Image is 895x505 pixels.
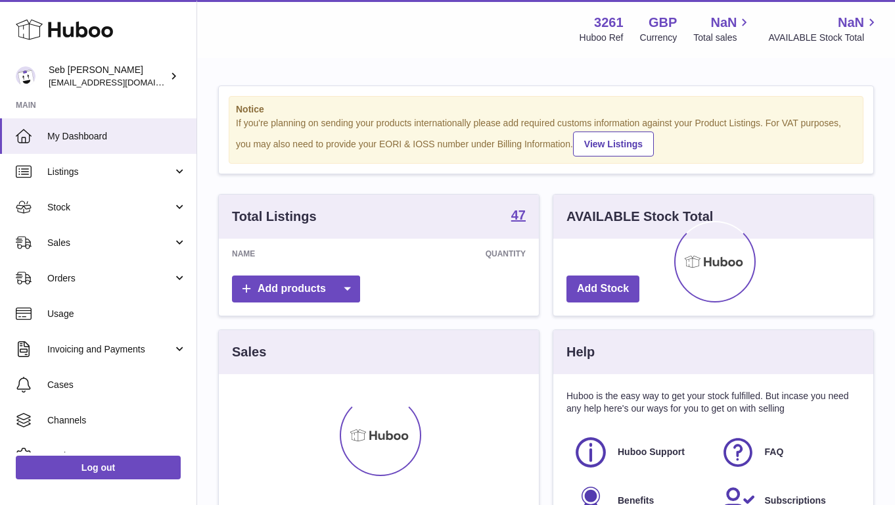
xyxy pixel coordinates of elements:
[49,64,167,89] div: Seb [PERSON_NAME]
[47,237,173,249] span: Sales
[838,14,864,32] span: NaN
[47,414,187,427] span: Channels
[640,32,677,44] div: Currency
[47,201,173,214] span: Stock
[566,390,860,415] p: Huboo is the easy way to get your stock fulfilled. But incase you need any help here's our ways f...
[768,32,879,44] span: AVAILABLE Stock Total
[47,130,187,143] span: My Dashboard
[47,379,187,391] span: Cases
[511,208,526,224] a: 47
[219,239,356,269] th: Name
[566,208,713,226] h3: AVAILABLE Stock Total
[693,32,752,44] span: Total sales
[47,450,187,462] span: Settings
[573,435,707,470] a: Huboo Support
[573,132,654,156] a: View Listings
[236,103,856,116] strong: Notice
[693,14,752,44] a: NaN Total sales
[511,208,526,222] strong: 47
[649,14,677,32] strong: GBP
[566,276,639,302] a: Add Stock
[710,14,737,32] span: NaN
[232,276,360,302] a: Add products
[47,343,173,356] span: Invoicing and Payments
[768,14,879,44] a: NaN AVAILABLE Stock Total
[47,272,173,285] span: Orders
[16,456,181,479] a: Log out
[566,343,595,361] h3: Help
[232,208,317,226] h3: Total Listings
[232,343,266,361] h3: Sales
[720,435,854,470] a: FAQ
[765,446,784,458] span: FAQ
[16,66,35,86] img: ecom@bravefoods.co.uk
[594,14,624,32] strong: 3261
[47,308,187,320] span: Usage
[580,32,624,44] div: Huboo Ref
[236,117,856,156] div: If you're planning on sending your products internationally please add required customs informati...
[356,239,539,269] th: Quantity
[47,166,173,178] span: Listings
[49,77,193,87] span: [EMAIL_ADDRESS][DOMAIN_NAME]
[618,446,685,458] span: Huboo Support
